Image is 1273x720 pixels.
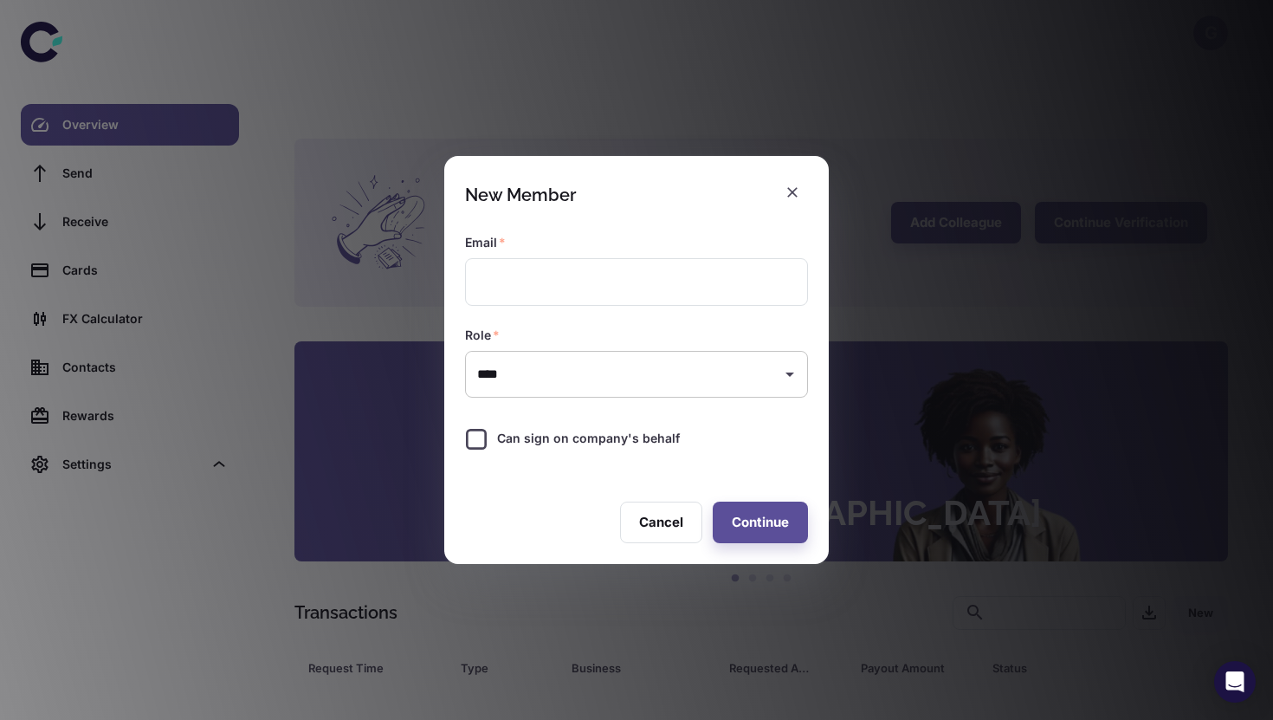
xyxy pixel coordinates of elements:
[497,429,680,448] span: Can sign on company's behalf
[465,234,506,251] label: Email
[1214,661,1256,703] div: Open Intercom Messenger
[620,502,702,543] button: Cancel
[778,362,802,386] button: Open
[713,502,808,543] button: Continue
[465,185,576,205] div: New Member
[465,327,500,344] label: Role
